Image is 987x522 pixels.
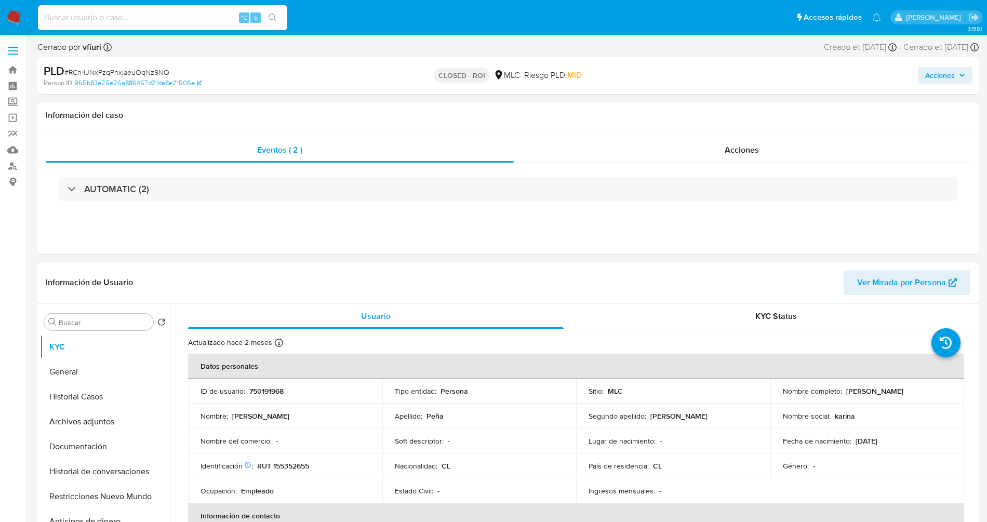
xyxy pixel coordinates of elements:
[659,486,661,496] p: -
[437,486,439,496] p: -
[899,42,901,53] span: -
[783,411,831,421] p: Nombre social :
[725,144,759,156] span: Acciones
[925,67,955,84] span: Acciones
[524,70,582,81] span: Riesgo PLD:
[441,386,468,396] p: Persona
[857,270,946,295] span: Ver Mirada por Persona
[824,42,897,53] div: Creado el: [DATE]
[846,386,903,396] p: [PERSON_NAME]
[201,486,237,496] p: Ocupación :
[813,461,815,471] p: -
[254,12,257,22] span: s
[201,411,228,421] p: Nombre :
[660,436,662,446] p: -
[58,177,958,201] div: AUTOMATIC (2)
[262,10,283,25] button: search-icon
[448,436,450,446] p: -
[201,386,245,396] p: ID de usuario :
[201,461,253,471] p: Identificación :
[59,318,149,327] input: Buscar
[872,13,881,22] a: Notificaciones
[589,411,646,421] p: Segundo apellido :
[918,67,972,84] button: Acciones
[64,67,169,77] span: # RCn4JNxPzqPnxjaeuOqNz9NQ
[783,386,842,396] p: Nombre completo :
[40,459,170,484] button: Historial de conversaciones
[856,436,877,446] p: [DATE]
[395,486,433,496] p: Estado Civil :
[844,270,970,295] button: Ver Mirada por Persona
[188,354,964,379] th: Datos personales
[426,411,444,421] p: Peña
[276,436,278,446] p: -
[442,461,450,471] p: CL
[257,144,302,156] span: Eventos ( 2 )
[46,110,970,121] h1: Información del caso
[434,68,489,83] p: CLOSED - ROI
[589,486,655,496] p: Ingresos mensuales :
[493,70,520,81] div: MLC
[835,411,855,421] p: karina
[84,183,149,195] h3: AUTOMATIC (2)
[249,386,284,396] p: 750191968
[653,461,662,471] p: CL
[650,411,708,421] p: [PERSON_NAME]
[37,42,101,53] span: Cerrado por
[201,436,272,446] p: Nombre del comercio :
[48,318,57,326] button: Buscar
[395,411,422,421] p: Apellido :
[755,310,797,322] span: KYC Status
[241,486,274,496] p: Empleado
[903,42,979,53] div: Cerrado el: [DATE]
[40,384,170,409] button: Historial Casos
[783,436,851,446] p: Fecha de nacimiento :
[361,310,391,322] span: Usuario
[44,62,64,79] b: PLD
[395,386,436,396] p: Tipo entidad :
[38,11,287,24] input: Buscar usuario o caso...
[589,386,604,396] p: Sitio :
[906,12,965,22] p: jessica.fukman@mercadolibre.com
[40,359,170,384] button: General
[40,484,170,509] button: Restricciones Nuevo Mundo
[46,277,133,288] h1: Información de Usuario
[589,436,656,446] p: Lugar de nacimiento :
[40,434,170,459] button: Documentación
[81,41,101,53] b: vfiuri
[157,318,166,329] button: Volver al orden por defecto
[240,12,248,22] span: ⌥
[567,69,582,81] span: MID
[44,78,72,88] b: Person ID
[608,386,623,396] p: MLC
[188,338,272,347] p: Actualizado hace 2 meses
[74,78,202,88] a: 965b83e25e26a886467d21de8e21506e
[40,409,170,434] button: Archivos adjuntos
[395,461,437,471] p: Nacionalidad :
[968,12,979,23] a: Salir
[589,461,649,471] p: País de residencia :
[257,461,309,471] p: RUT 155352655
[395,436,444,446] p: Soft descriptor :
[40,334,170,359] button: KYC
[804,12,862,23] span: Accesos rápidos
[783,461,809,471] p: Género :
[232,411,289,421] p: [PERSON_NAME]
